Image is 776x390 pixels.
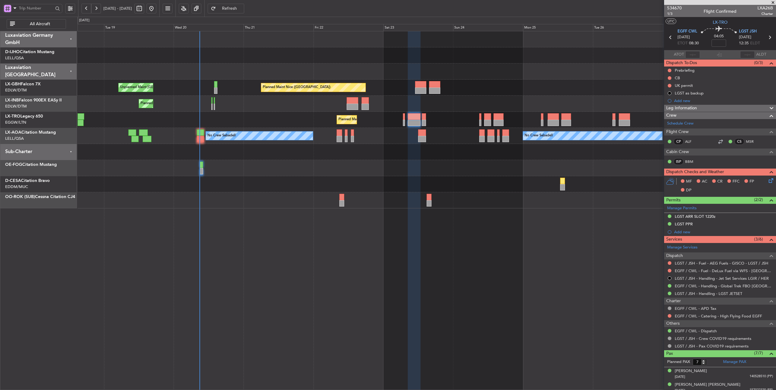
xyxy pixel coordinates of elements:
div: UK permit [675,83,693,88]
span: 04:05 [714,33,724,39]
input: --:-- [685,51,700,58]
span: [DATE] [675,375,685,379]
a: LGST / JSH - Crew COVID19 requirements [675,336,751,341]
a: LELL/QSA [5,55,24,61]
div: Wed 27 [663,24,733,31]
div: CS [734,138,744,145]
div: Planned Maint [GEOGRAPHIC_DATA] ([GEOGRAPHIC_DATA]) [338,115,434,124]
span: LX-TRO [713,19,728,26]
a: OO-ROK (SUB)Cessna Citation CJ4 [5,195,75,199]
label: Planned PAX [667,359,690,365]
div: Mon 25 [523,24,593,31]
div: ISP [674,158,684,165]
span: OO-ROK (SUB) [5,195,35,199]
span: OE-FOG [5,162,22,167]
span: CR [717,179,722,185]
span: FFC [733,179,740,185]
span: 534670 [667,5,682,11]
span: ELDT [750,40,760,46]
a: MSR [746,139,760,144]
span: [DATE] - [DATE] [103,6,132,11]
a: LX-INBFalcon 900EX EASy II [5,98,62,102]
div: CP [674,138,684,145]
div: Add new [674,98,773,103]
span: LX-AOA [5,130,21,135]
span: Flight Crew [666,128,689,135]
a: D-IJHOCitation Mustang [5,50,54,54]
div: Sun 24 [453,24,523,31]
a: EDLW/DTM [5,104,27,109]
span: LX-GBH [5,82,21,86]
button: Refresh [208,4,244,13]
span: Services [666,236,682,243]
div: Flight Confirmed [704,8,736,15]
span: [DATE] [677,34,690,40]
a: Manage Permits [667,205,697,211]
span: ALDT [756,52,766,58]
a: EGFF / CWL - APD Tax [675,306,716,311]
span: LX-TRO [5,114,20,118]
div: Unplanned Maint [GEOGRAPHIC_DATA] ([GEOGRAPHIC_DATA]) [120,83,220,92]
div: Tue 26 [593,24,663,31]
a: LGST / JSH - Pax COVID19 requirements [675,344,749,349]
span: Others [666,320,680,327]
a: ALF [685,139,699,144]
a: Manage Services [667,245,698,251]
a: LGST / JSH - Handling - Jet Set Services LGIR / HER [675,276,769,281]
span: D-CESA [5,179,21,183]
span: D-IJHO [5,50,20,54]
span: Pax [666,350,673,357]
span: Permits [666,197,681,204]
span: (0/3) [754,60,763,66]
button: All Aircraft [7,19,66,29]
a: D-CESACitation Bravo [5,179,50,183]
div: [DATE] [79,18,89,23]
span: Crew [666,112,677,119]
div: Sat 23 [383,24,453,31]
a: EGFF / CWL - Catering - High Flying Food EGFF [675,313,762,319]
span: (2/2) [754,197,763,203]
span: Leg Information [666,105,697,112]
a: EGFF / CWL - Dispatch [675,328,717,334]
span: DP [686,187,691,193]
div: No Crew Sabadell [207,131,236,140]
a: LX-TROLegacy 650 [5,114,43,118]
span: [DATE] [739,34,751,40]
div: Planned Maint Geneva (Cointrin) [140,99,191,108]
a: LGST / JSH - Handling - LGST JETSET [675,291,742,296]
a: LX-AOACitation Mustang [5,130,56,135]
span: LX-INB [5,98,19,102]
input: Trip Number [19,4,53,13]
span: Dispatch To-Dos [666,60,697,67]
span: Charter [757,11,773,16]
div: Prebriefing [675,68,695,73]
span: EGFF CWL [677,29,697,35]
span: All Aircraft [16,22,64,26]
div: LGST PPR [675,221,693,227]
div: Thu 21 [244,24,314,31]
div: CB [675,75,680,80]
div: [PERSON_NAME] [675,368,707,374]
span: Cabin Crew [666,149,689,156]
a: EDDM/MUC [5,184,28,190]
span: Dispatch Checks and Weather [666,169,724,176]
span: ATOT [674,52,684,58]
a: EGFF / CWL - Fuel - DeLux Fuel via WFS - [GEOGRAPHIC_DATA] / CWL [675,268,773,273]
div: Planned Maint Nice ([GEOGRAPHIC_DATA]) [263,83,331,92]
span: 12:35 [739,40,749,46]
div: Fri 22 [314,24,383,31]
a: EDLW/DTM [5,87,27,93]
span: ETOT [677,40,688,46]
a: BBM [685,159,699,164]
a: LGST / JSH - Fuel - AEG Fuels - GISCO - LGST / JSH [675,261,768,266]
a: Schedule Crew [667,121,694,127]
span: 08:30 [689,40,699,46]
span: Refresh [217,6,242,11]
a: LX-GBHFalcon 7X [5,82,41,86]
span: FP [750,179,754,185]
div: Tue 19 [104,24,174,31]
div: Add new [674,229,773,234]
a: OE-FOGCitation Mustang [5,162,57,167]
div: LGST ARR SLOT 1220z [675,214,715,219]
span: LGST JSH [739,29,757,35]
